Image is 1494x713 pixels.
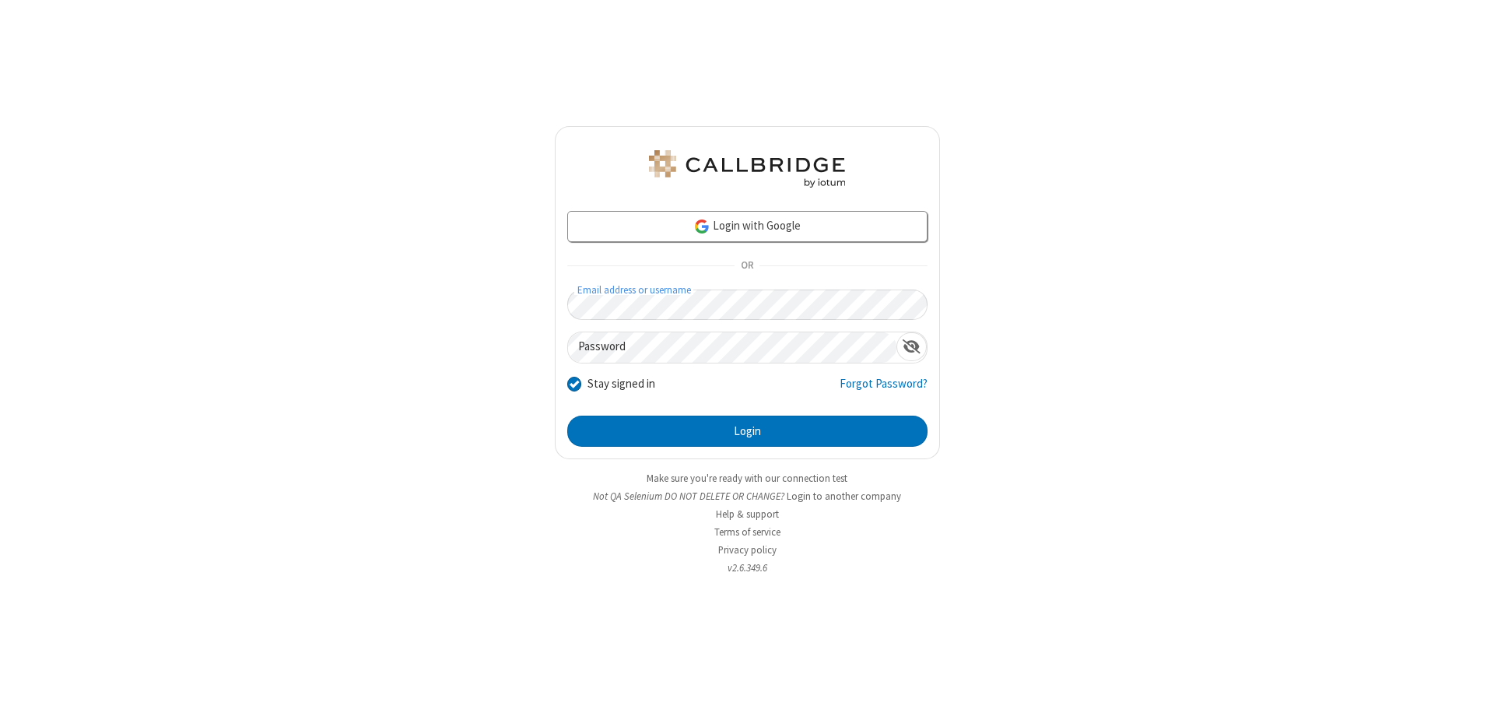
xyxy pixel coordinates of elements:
input: Email address or username [567,290,928,320]
button: Login to another company [787,489,901,504]
div: Show password [896,332,927,361]
a: Terms of service [714,525,780,539]
img: QA Selenium DO NOT DELETE OR CHANGE [646,150,848,188]
button: Login [567,416,928,447]
a: Forgot Password? [840,375,928,405]
input: Password [568,332,896,363]
span: OR [735,255,759,277]
a: Make sure you're ready with our connection test [647,472,847,485]
a: Privacy policy [718,543,777,557]
li: Not QA Selenium DO NOT DELETE OR CHANGE? [555,489,940,504]
a: Login with Google [567,211,928,242]
a: Help & support [716,508,779,521]
img: google-icon.png [693,218,710,235]
label: Stay signed in [587,375,655,393]
li: v2.6.349.6 [555,560,940,575]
